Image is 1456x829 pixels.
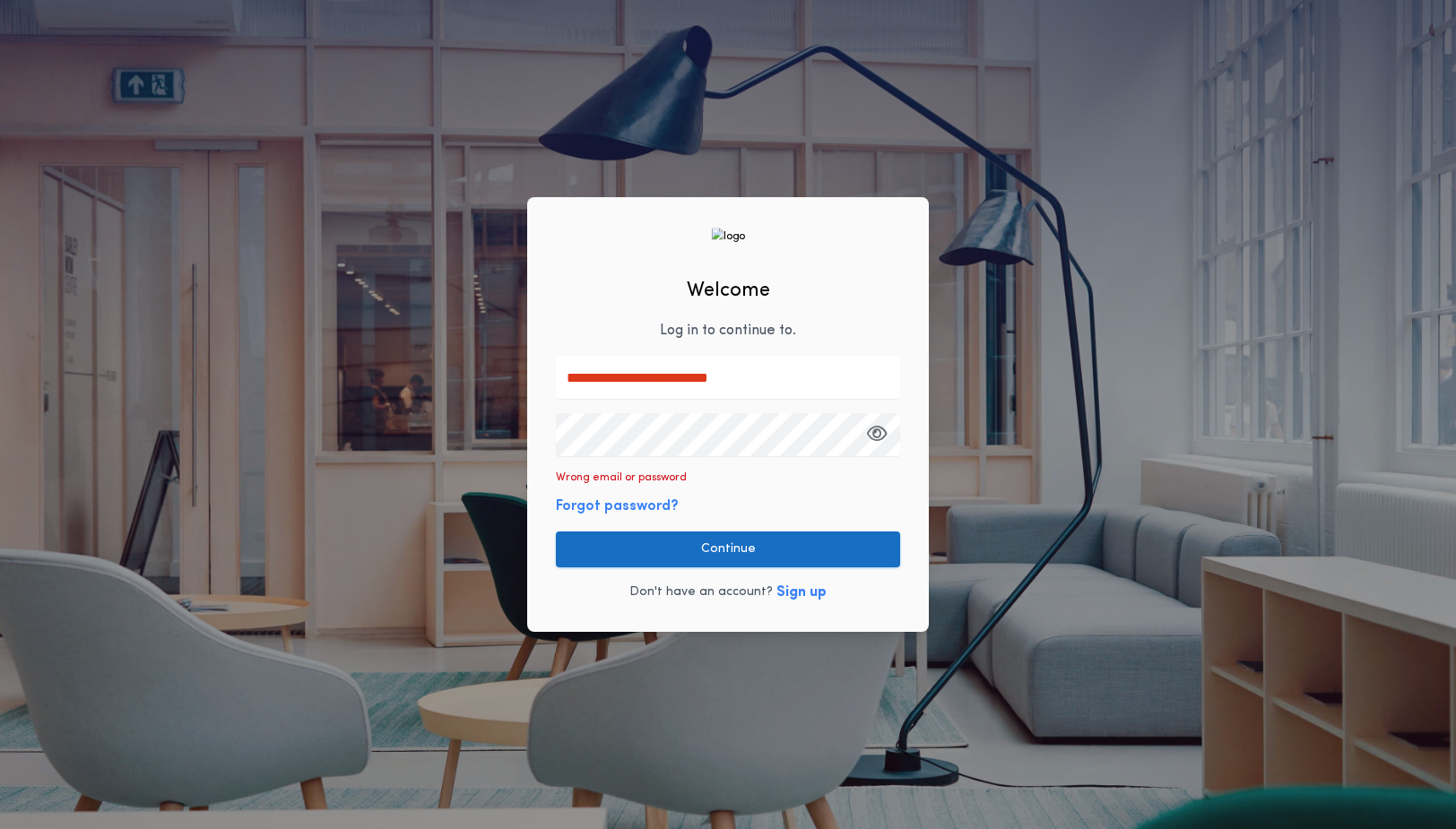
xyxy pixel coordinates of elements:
[660,320,796,341] p: Log in to continue to .
[556,496,679,517] button: Forgot password?
[556,531,900,567] button: Continue
[556,471,687,485] p: Wrong email or password
[776,582,827,603] button: Sign up
[687,276,770,306] h2: Welcome
[629,583,773,601] p: Don't have an account?
[711,228,745,245] img: logo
